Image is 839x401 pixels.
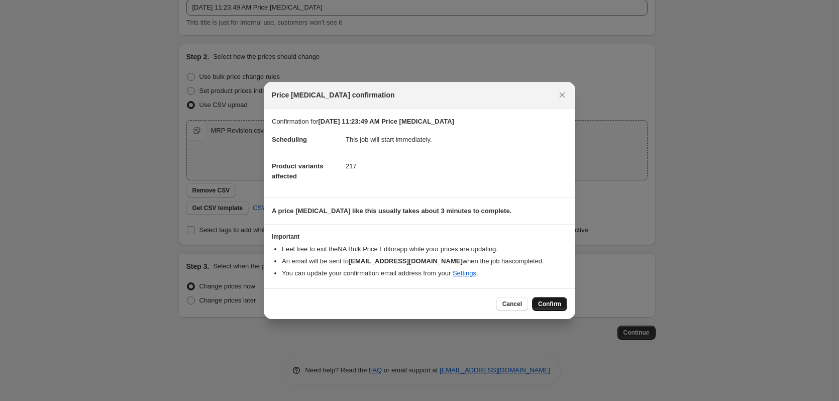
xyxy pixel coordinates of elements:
p: Confirmation for [272,117,567,127]
h3: Important [272,233,567,241]
span: Product variants affected [272,162,324,180]
button: Confirm [532,297,567,311]
button: Close [555,88,569,102]
span: Price [MEDICAL_DATA] confirmation [272,90,395,100]
dd: This job will start immediately. [346,127,567,153]
span: Cancel [502,300,522,308]
span: Scheduling [272,136,307,143]
b: A price [MEDICAL_DATA] like this usually takes about 3 minutes to complete. [272,207,511,215]
li: An email will be sent to when the job has completed . [282,256,567,266]
b: [EMAIL_ADDRESS][DOMAIN_NAME] [349,257,463,265]
li: Feel free to exit the NA Bulk Price Editor app while your prices are updating. [282,244,567,254]
li: You can update your confirmation email address from your . [282,268,567,278]
button: Cancel [496,297,528,311]
dd: 217 [346,153,567,179]
b: [DATE] 11:23:49 AM Price [MEDICAL_DATA] [318,118,454,125]
span: Confirm [538,300,561,308]
a: Settings [453,269,476,277]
